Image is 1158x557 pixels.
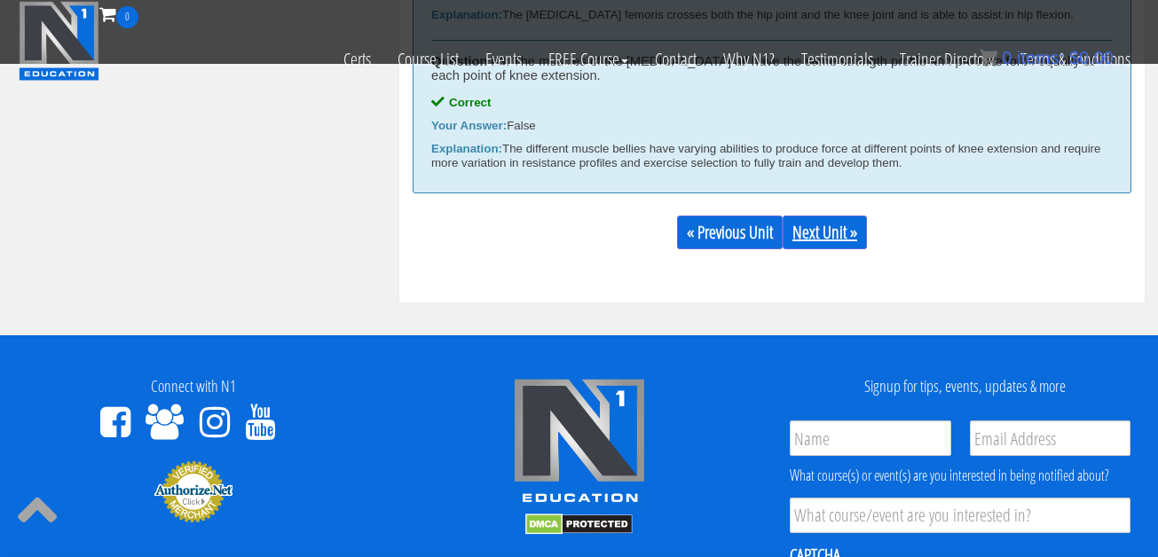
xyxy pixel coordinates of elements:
b: Explanation: [431,142,502,155]
a: Certs [330,28,384,90]
a: Why N1? [710,28,788,90]
span: $ [1069,48,1079,67]
img: DMCA.com Protection Status [525,514,633,535]
input: Name [790,420,951,456]
input: What course/event are you interested in? [790,498,1130,533]
div: The different muscle bellies have varying abilities to produce force at different points of knee ... [431,142,1113,170]
span: 0 [1002,48,1012,67]
a: Events [472,28,535,90]
span: items: [1017,48,1064,67]
div: What course(s) or event(s) are you interested in being notified about? [790,465,1130,486]
h4: Signup for tips, events, updates & more [785,378,1145,396]
a: Terms & Conditions [1007,28,1144,90]
a: 0 [99,2,138,26]
a: Course List [384,28,472,90]
a: FREE Course [535,28,642,90]
img: n1-education [19,1,99,81]
a: Contact [642,28,710,90]
div: False [431,119,1113,133]
img: n1-edu-logo [513,378,646,509]
a: Testimonials [788,28,886,90]
a: Next Unit » [783,216,867,249]
a: Trainer Directory [886,28,1007,90]
h4: Connect with N1 [13,378,373,396]
input: Email Address [970,420,1131,456]
b: Your Answer: [431,119,507,132]
div: Correct [431,96,1113,110]
img: icon11.png [980,49,997,67]
span: 0 [116,6,138,28]
a: 0 items: $0.00 [980,48,1114,67]
bdi: 0.00 [1069,48,1114,67]
img: Authorize.Net Merchant - Click to Verify [154,459,233,523]
a: « Previous Unit [677,216,783,249]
